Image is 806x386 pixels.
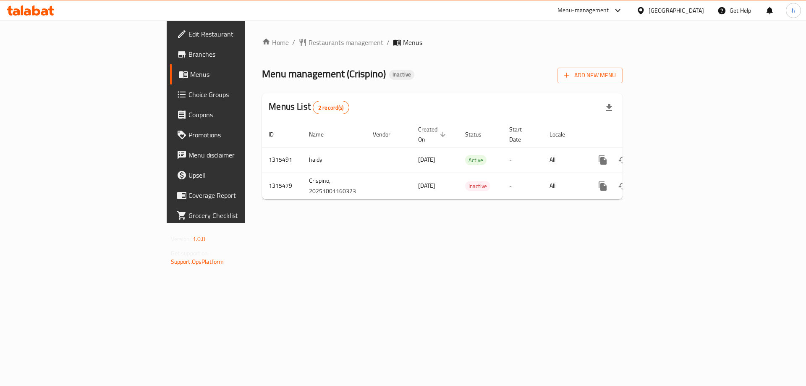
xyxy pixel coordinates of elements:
[170,185,301,205] a: Coverage Report
[309,129,335,139] span: Name
[188,190,295,200] span: Coverage Report
[170,125,301,145] a: Promotions
[170,205,301,226] a: Grocery Checklist
[170,84,301,105] a: Choice Groups
[313,104,349,112] span: 2 record(s)
[313,101,349,114] div: Total records count
[170,145,301,165] a: Menu disclaimer
[387,37,390,47] li: /
[389,71,414,78] span: Inactive
[188,150,295,160] span: Menu disclaimer
[586,122,680,147] th: Actions
[557,5,609,16] div: Menu-management
[262,122,680,200] table: enhanced table
[389,70,414,80] div: Inactive
[564,70,616,81] span: Add New Menu
[302,147,366,173] td: haidy
[269,129,285,139] span: ID
[792,6,795,15] span: h
[373,129,401,139] span: Vendor
[170,24,301,44] a: Edit Restaurant
[465,129,492,139] span: Status
[188,29,295,39] span: Edit Restaurant
[593,176,613,196] button: more
[418,154,435,165] span: [DATE]
[262,64,386,83] span: Menu management ( Crispino )
[502,147,543,173] td: -
[557,68,623,83] button: Add New Menu
[171,256,224,267] a: Support.OpsPlatform
[309,37,383,47] span: Restaurants management
[298,37,383,47] a: Restaurants management
[188,210,295,221] span: Grocery Checklist
[550,129,576,139] span: Locale
[262,37,623,47] nav: breadcrumb
[188,110,295,120] span: Coupons
[302,173,366,199] td: Crispino, 20251001160323
[509,124,533,144] span: Start Date
[418,124,448,144] span: Created On
[649,6,704,15] div: [GEOGRAPHIC_DATA]
[170,105,301,125] a: Coupons
[599,97,619,118] div: Export file
[269,100,349,114] h2: Menus List
[613,150,633,170] button: Change Status
[418,180,435,191] span: [DATE]
[188,130,295,140] span: Promotions
[170,165,301,185] a: Upsell
[465,155,487,165] span: Active
[543,173,586,199] td: All
[543,147,586,173] td: All
[171,234,191,244] span: Version:
[403,37,422,47] span: Menus
[190,69,295,79] span: Menus
[188,170,295,180] span: Upsell
[171,248,209,259] span: Get support on:
[193,234,206,244] span: 1.0.0
[188,49,295,59] span: Branches
[613,176,633,196] button: Change Status
[170,44,301,64] a: Branches
[465,181,490,191] span: Inactive
[593,150,613,170] button: more
[170,64,301,84] a: Menus
[502,173,543,199] td: -
[188,89,295,100] span: Choice Groups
